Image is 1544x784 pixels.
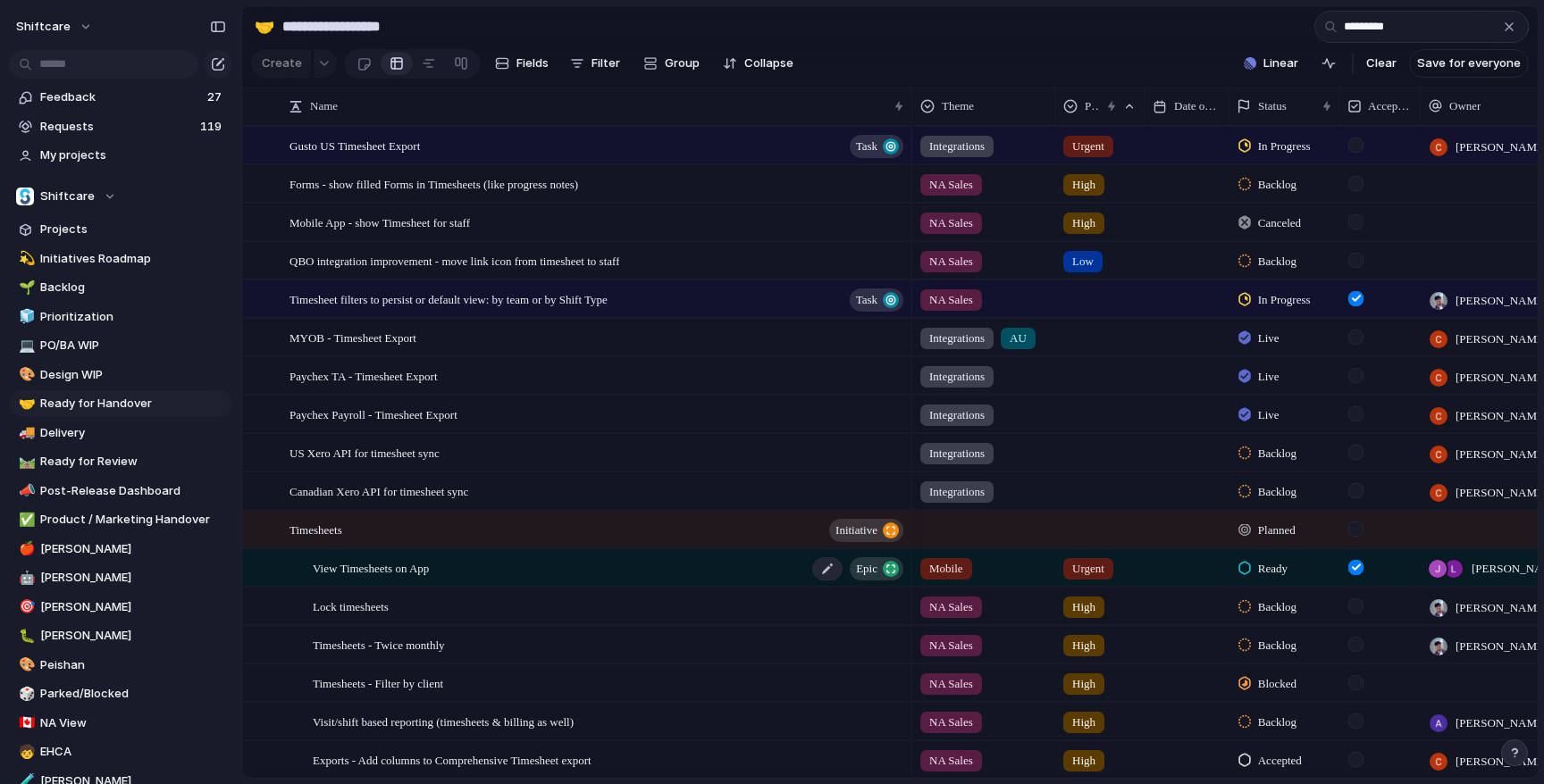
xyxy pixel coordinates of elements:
[1072,214,1095,232] span: High
[9,710,232,737] div: 🇨🇦NA View
[19,306,31,327] div: 🧊
[9,246,232,272] a: 💫Initiatives Roadmap
[1258,138,1311,155] span: In Progress
[1258,752,1302,770] span: Accepted
[929,329,985,347] span: Integrations
[313,672,443,693] span: Timesheets - Filter by client
[929,560,963,578] span: Mobile
[19,480,31,501] div: 📣
[19,422,31,443] div: 🚚
[1072,176,1095,194] span: High
[9,390,232,417] a: 🤝Ready for Handover
[1010,329,1027,347] span: AU
[16,308,34,326] button: 🧊
[313,749,592,770] span: Exports - Add columns to Comprehensive Timesheet export
[289,442,440,463] span: US Xero API for timesheet sync
[1258,406,1280,424] span: Live
[289,404,457,424] span: Paychex Payroll - Timesheet Export
[1258,97,1287,115] span: Status
[929,253,973,271] span: NA Sales
[16,453,34,471] button: 🛤️
[929,406,985,424] span: Integrations
[9,652,232,679] a: 🎨Peishan
[1263,54,1298,72] span: Linear
[9,142,232,169] a: My projects
[16,540,34,558] button: 🍎
[9,478,232,505] a: 📣Post-Release Dashboard
[16,18,71,36] span: shiftcare
[40,188,95,205] span: Shiftcare
[9,448,232,475] a: 🛤️Ready for Review
[634,49,709,78] button: Group
[1258,521,1296,539] span: Planned
[9,362,232,388] a: 🎨Design WIP
[16,424,34,442] button: 🚚
[1258,291,1311,309] span: In Progress
[9,594,232,621] a: 🎯[PERSON_NAME]
[1258,176,1296,194] span: Backlog
[9,506,232,533] a: ✅Product / Marketing Handover
[592,54,620,72] span: Filter
[40,511,226,529] span: Product / Marketing Handover
[16,250,34,268] button: 💫
[40,250,226,268] span: Initiatives Roadmap
[40,308,226,326] span: Prioritization
[1409,49,1529,78] button: Save for everyone
[1072,560,1104,578] span: Urgent
[1072,138,1104,155] span: Urgent
[9,622,232,649] div: 🐛[PERSON_NAME]
[1258,445,1296,463] span: Backlog
[9,738,232,765] div: 🧒EHCA
[16,598,34,616] button: 🎯
[16,743,34,761] button: 🧒
[1258,675,1296,693] span: Blocked
[313,634,445,655] span: Timesheets - Twice monthly
[255,14,274,38] div: 🤝
[856,556,877,581] span: Epic
[1174,97,1220,115] span: Date of handover
[1072,253,1094,271] span: Low
[850,135,903,158] button: Task
[1359,49,1404,78] button: Clear
[313,711,574,731] span: Visit/shift based reporting (timesheets & billing as well)
[9,274,232,301] a: 🌱Backlog
[665,54,700,72] span: Group
[850,557,903,580] button: Epic
[16,511,34,529] button: ✅
[9,84,232,111] a: Feedback27
[19,452,31,472] div: 🛤️
[289,250,619,271] span: QBO integration improvement - move link icon from timesheet to staff
[40,395,226,413] span: Ready for Handover
[1072,675,1095,693] span: High
[929,368,985,386] span: Integrations
[289,480,468,501] span: Canadian Xero API for timesheet sync
[207,88,225,106] span: 27
[9,183,232,210] button: Shiftcare
[929,483,985,501] span: Integrations
[9,216,232,243] a: Projects
[929,598,973,616] span: NA Sales
[40,221,226,238] span: Projects
[16,656,34,674] button: 🎨
[19,684,31,705] div: 🎲
[1258,598,1296,616] span: Backlog
[1072,752,1095,770] span: High
[929,445,985,463] span: Integrations
[488,49,556,78] button: Fields
[16,366,34,384] button: 🎨
[19,655,31,675] div: 🎨
[9,332,232,359] div: 💻PO/BA WIP
[19,336,31,356] div: 💻
[1237,50,1305,77] button: Linear
[1258,560,1288,578] span: Ready
[19,596,31,617] div: 🎯
[9,420,232,446] a: 🚚Delivery
[929,214,973,232] span: NA Sales
[250,13,279,41] button: 🤝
